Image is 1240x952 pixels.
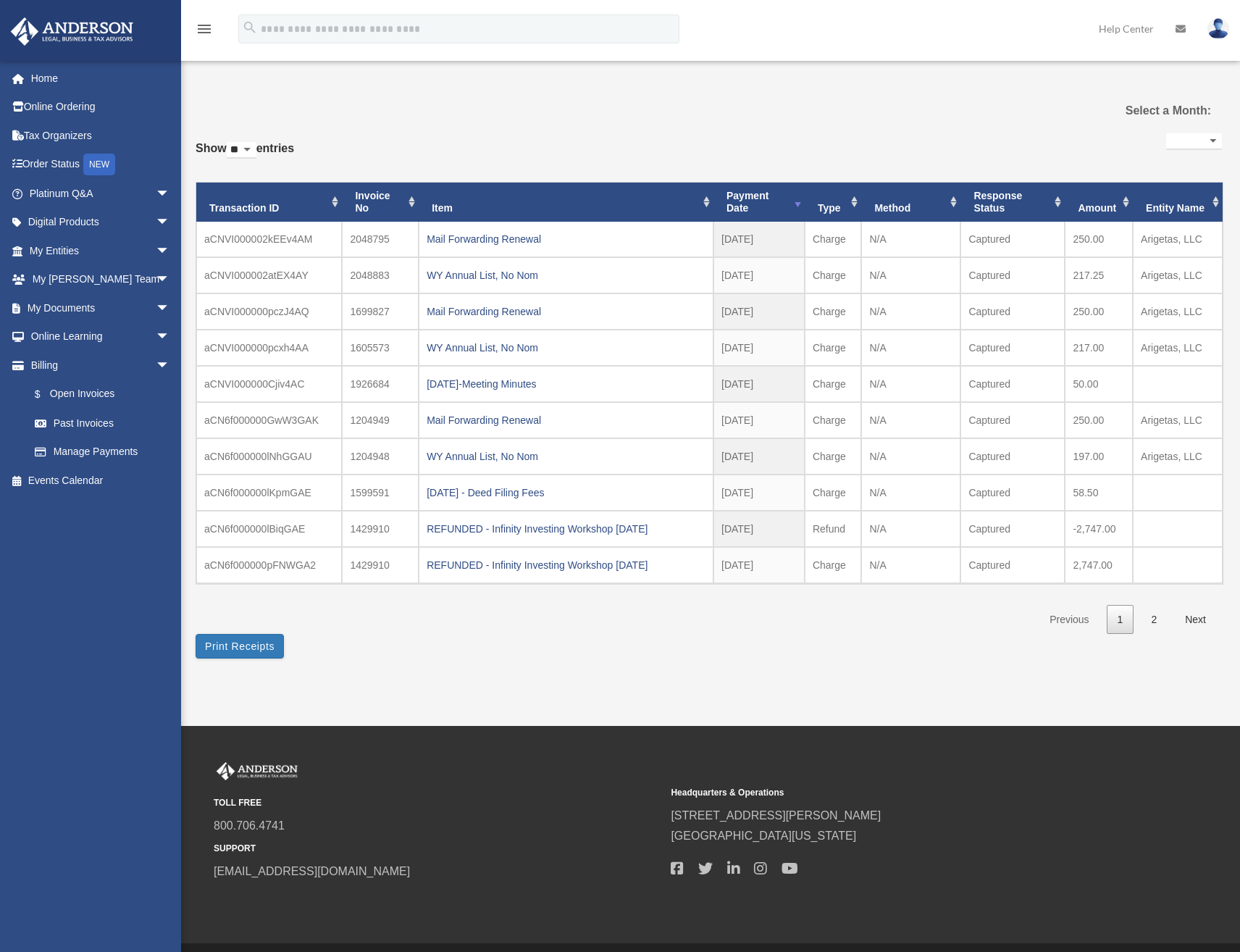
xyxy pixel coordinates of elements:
[1133,402,1223,438] td: Arigetas, LLC
[713,438,805,475] td: [DATE]
[1065,366,1133,402] td: 50.00
[196,402,342,438] td: aCN6f000000GwW3GAK
[1133,183,1223,222] th: Entity Name: activate to sort column ascending
[156,179,185,209] span: arrow_drop_down
[227,142,256,159] select: Showentries
[156,351,185,380] span: arrow_drop_down
[427,555,705,575] div: REFUNDED - Infinity Investing Workshop [DATE]
[342,330,419,366] td: 1605573
[861,183,960,222] th: Method: activate to sort column ascending
[196,20,213,38] i: menu
[1065,547,1133,583] td: 2,747.00
[861,511,960,547] td: N/A
[342,438,419,475] td: 1204948
[1133,222,1223,257] td: Arigetas, LLC
[713,222,805,257] td: [DATE]
[10,179,192,208] a: Platinum Q&Aarrow_drop_down
[427,338,705,358] div: WY Annual List, No Nom
[196,293,342,330] td: aCNVI000000pczJ4AQ
[960,183,1065,222] th: Response Status: activate to sort column ascending
[1065,257,1133,293] td: 217.25
[342,511,419,547] td: 1429910
[196,257,342,293] td: aCNVI000002atEX4AY
[861,330,960,366] td: N/A
[1133,330,1223,366] td: Arigetas, LLC
[20,380,192,409] a: $Open Invoices
[805,183,862,222] th: Type: activate to sort column ascending
[242,20,258,36] i: search
[419,183,713,222] th: Item: activate to sort column ascending
[342,366,419,402] td: 1926684
[156,322,185,352] span: arrow_drop_down
[713,402,805,438] td: [DATE]
[671,785,1118,801] small: Headquarters & Operations
[861,257,960,293] td: N/A
[861,475,960,511] td: N/A
[713,547,805,583] td: [DATE]
[214,819,285,832] a: 800.706.4741
[342,293,419,330] td: 1699827
[861,402,960,438] td: N/A
[1174,605,1217,635] a: Next
[342,257,419,293] td: 2048883
[10,93,192,122] a: Online Ordering
[805,222,862,257] td: Charge
[427,229,705,249] div: Mail Forwarding Renewal
[427,483,705,503] div: [DATE] - Deed Filing Fees
[214,865,410,877] a: [EMAIL_ADDRESS][DOMAIN_NAME]
[805,475,862,511] td: Charge
[805,293,862,330] td: Charge
[1133,257,1223,293] td: Arigetas, LLC
[196,25,213,38] a: menu
[342,183,419,222] th: Invoice No: activate to sort column ascending
[156,208,185,238] span: arrow_drop_down
[960,330,1065,366] td: Captured
[861,222,960,257] td: N/A
[10,322,192,351] a: Online Learningarrow_drop_down
[1065,438,1133,475] td: 197.00
[960,293,1065,330] td: Captured
[10,150,192,180] a: Order StatusNEW
[960,475,1065,511] td: Captured
[156,265,185,295] span: arrow_drop_down
[196,475,342,511] td: aCN6f000000lKpmGAE
[196,138,294,173] label: Show entries
[805,366,862,402] td: Charge
[427,265,705,285] div: WY Annual List, No Nom
[10,64,192,93] a: Home
[713,293,805,330] td: [DATE]
[43,385,50,404] span: $
[342,402,419,438] td: 1204949
[960,222,1065,257] td: Captured
[1207,18,1229,39] img: User Pic
[805,402,862,438] td: Charge
[427,301,705,322] div: Mail Forwarding Renewal
[1039,605,1099,635] a: Previous
[342,475,419,511] td: 1599591
[960,257,1065,293] td: Captured
[427,519,705,539] div: REFUNDED - Infinity Investing Workshop [DATE]
[196,366,342,402] td: aCNVI000000Cjiv4AC
[196,222,342,257] td: aCNVI000002kEEv4AM
[713,366,805,402] td: [DATE]
[196,438,342,475] td: aCN6f000000lNhGGAU
[214,841,661,856] small: SUPPORT
[861,293,960,330] td: N/A
[713,511,805,547] td: [DATE]
[1065,293,1133,330] td: 250.00
[196,634,284,659] button: Print Receipts
[1107,605,1134,635] a: 1
[960,402,1065,438] td: Captured
[713,475,805,511] td: [DATE]
[196,330,342,366] td: aCNVI000000pcxh4AA
[960,438,1065,475] td: Captured
[805,547,862,583] td: Charge
[713,183,805,222] th: Payment Date: activate to sort column ascending
[427,374,705,394] div: [DATE]-Meeting Minutes
[1133,293,1223,330] td: Arigetas, LLC
[1065,183,1133,222] th: Amount: activate to sort column ascending
[196,511,342,547] td: aCN6f000000lBiqGAE
[10,265,192,294] a: My [PERSON_NAME] Teamarrow_drop_down
[960,547,1065,583] td: Captured
[1065,402,1133,438] td: 250.00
